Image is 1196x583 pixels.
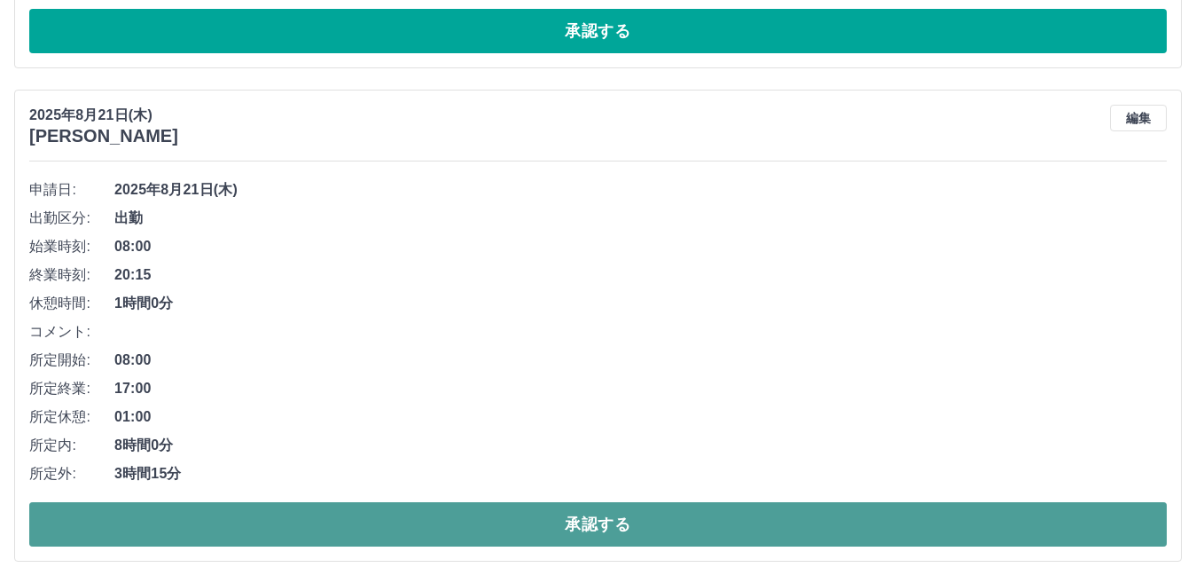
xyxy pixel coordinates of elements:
p: 2025年8月21日(木) [29,105,178,126]
button: 編集 [1110,105,1167,131]
span: 所定開始: [29,350,114,371]
span: 休憩時間: [29,293,114,314]
span: 申請日: [29,179,114,201]
span: 始業時刻: [29,236,114,257]
span: 3時間15分 [114,463,1167,485]
button: 承認する [29,9,1167,53]
span: 終業時刻: [29,264,114,286]
span: 08:00 [114,350,1167,371]
span: 所定終業: [29,378,114,399]
span: 所定内: [29,435,114,456]
span: 08:00 [114,236,1167,257]
span: 出勤 [114,208,1167,229]
span: 8時間0分 [114,435,1167,456]
span: 所定外: [29,463,114,485]
button: 承認する [29,502,1167,547]
span: 01:00 [114,406,1167,428]
span: コメント: [29,321,114,343]
span: 1時間0分 [114,293,1167,314]
span: 20:15 [114,264,1167,286]
span: 17:00 [114,378,1167,399]
span: 所定休憩: [29,406,114,428]
h3: [PERSON_NAME] [29,126,178,146]
span: 出勤区分: [29,208,114,229]
span: 2025年8月21日(木) [114,179,1167,201]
